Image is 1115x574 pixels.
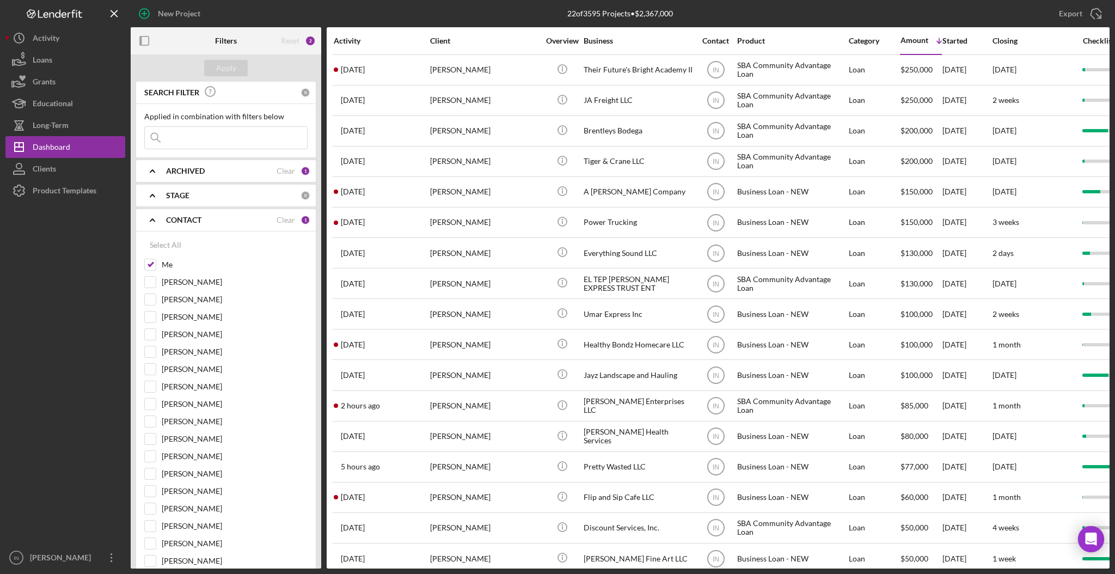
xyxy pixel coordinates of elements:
text: IN [713,97,719,105]
div: [DATE] [942,453,991,481]
div: Jayz Landscape and Hauling [584,361,693,389]
button: IN[PERSON_NAME] [5,547,125,569]
div: Business Loan - NEW [737,208,846,237]
div: $130,000 [900,239,941,267]
div: New Project [158,3,200,25]
div: Loan [849,361,899,389]
text: IN [713,463,719,471]
div: Business [584,36,693,45]
div: $60,000 [900,483,941,512]
label: Me [162,259,308,270]
div: $250,000 [900,86,941,115]
div: Contact [695,36,736,45]
label: [PERSON_NAME] [162,312,308,322]
time: 2025-07-07 02:29 [341,279,365,288]
time: 2025-07-28 14:16 [341,554,365,563]
div: Business Loan - NEW [737,361,846,389]
b: CONTACT [166,216,201,224]
time: 2025-07-31 15:26 [341,523,365,532]
button: Export [1048,3,1110,25]
time: 1 week [993,554,1016,563]
time: 4 weeks [993,523,1019,532]
div: Loan [849,269,899,298]
time: 2025-08-12 17:56 [341,493,365,502]
div: Loan [849,56,899,84]
button: Clients [5,158,125,180]
button: Select All [144,234,187,256]
div: [PERSON_NAME] [430,300,539,328]
div: Loan [849,208,899,237]
div: [PERSON_NAME] [430,117,539,145]
label: [PERSON_NAME] [162,468,308,479]
div: 0 [301,88,310,97]
div: Loan [849,453,899,481]
div: Applied in combination with filters below [144,112,308,121]
div: [DATE] [942,208,991,237]
div: Started [942,36,991,45]
div: SBA Community Advantage Loan [737,392,846,420]
div: Loans [33,49,52,74]
time: [DATE] [993,370,1016,380]
div: Business Loan - NEW [737,178,846,206]
time: 2025-08-15 16:57 [341,401,380,410]
label: [PERSON_NAME] [162,399,308,410]
div: [DATE] [942,269,991,298]
label: [PERSON_NAME] [162,346,308,357]
div: Loan [849,300,899,328]
div: Dashboard [33,136,70,161]
time: 2 weeks [993,95,1019,105]
div: Amount [900,36,928,45]
div: [PERSON_NAME] [430,178,539,206]
time: 2025-07-31 19:53 [341,65,365,74]
div: [PERSON_NAME] Enterprises LLC [584,392,693,420]
button: Long-Term [5,114,125,136]
div: 1 [301,215,310,225]
label: [PERSON_NAME] [162,294,308,305]
div: Loan [849,392,899,420]
label: [PERSON_NAME] [162,555,308,566]
div: $85,000 [900,392,941,420]
div: Educational [33,93,73,117]
div: Activity [33,27,59,52]
div: [DATE] [942,147,991,176]
div: Clear [277,167,295,175]
div: Business Loan - NEW [737,483,846,512]
div: Overview [542,36,583,45]
button: Apply [204,60,248,76]
div: Their Future's Bright Academy II [584,56,693,84]
label: [PERSON_NAME] [162,521,308,532]
time: [DATE] [993,462,1016,471]
time: [DATE] [993,187,1016,196]
label: [PERSON_NAME] [162,277,308,288]
div: Business Loan - NEW [737,300,846,328]
div: [DATE] [942,514,991,542]
div: $100,000 [900,361,941,389]
time: 1 month [993,492,1021,502]
time: [DATE] [993,65,1016,74]
text: IN [713,555,719,563]
div: 0 [301,191,310,200]
label: [PERSON_NAME] [162,451,308,462]
div: Loan [849,544,899,573]
div: Product [737,36,846,45]
text: IN [713,310,719,318]
div: [PERSON_NAME] [430,208,539,237]
button: Dashboard [5,136,125,158]
a: Grants [5,71,125,93]
div: [DATE] [942,300,991,328]
div: Clients [33,158,56,182]
div: SBA Community Advantage Loan [737,56,846,84]
text: IN [713,494,719,502]
div: Select All [150,234,181,256]
div: Loan [849,117,899,145]
text: IN [713,66,719,74]
label: [PERSON_NAME] [162,538,308,549]
time: [DATE] [993,156,1016,166]
div: Tiger & Crane LLC [584,147,693,176]
text: IN [713,127,719,135]
text: IN [713,158,719,166]
div: [PERSON_NAME] Fine Art LLC [584,544,693,573]
div: Loan [849,86,899,115]
button: Loans [5,49,125,71]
